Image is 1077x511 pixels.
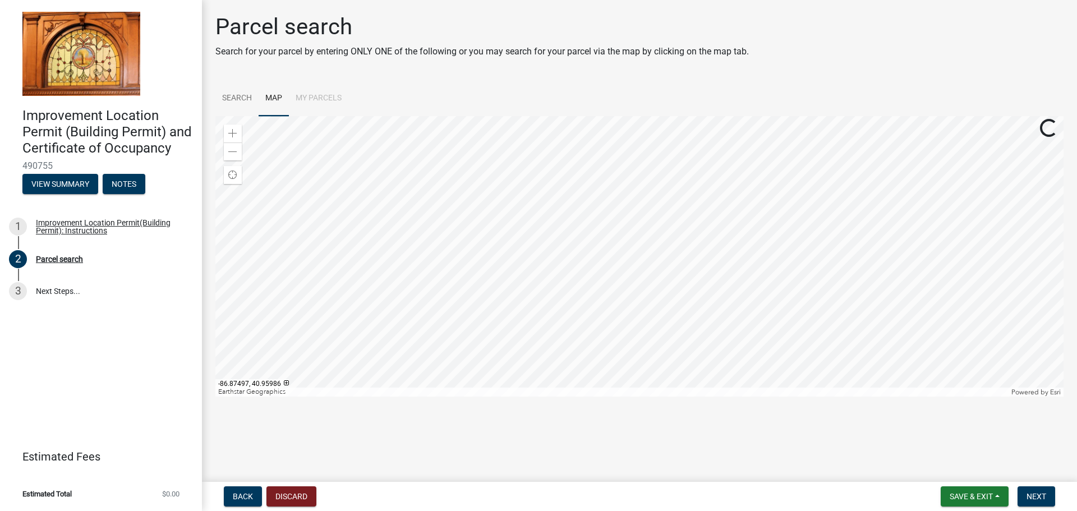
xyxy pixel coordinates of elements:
[224,125,242,142] div: Zoom in
[22,181,98,190] wm-modal-confirm: Summary
[162,490,179,498] span: $0.00
[22,108,193,156] h4: Improvement Location Permit (Building Permit) and Certificate of Occupancy
[22,174,98,194] button: View Summary
[266,486,316,507] button: Discard
[215,45,749,58] p: Search for your parcel by entering ONLY ONE of the following or you may search for your parcel vi...
[103,181,145,190] wm-modal-confirm: Notes
[259,81,289,117] a: Map
[1009,388,1064,397] div: Powered by
[1027,492,1046,501] span: Next
[950,492,993,501] span: Save & Exit
[9,445,184,468] a: Estimated Fees
[215,81,259,117] a: Search
[224,166,242,184] div: Find my location
[215,13,749,40] h1: Parcel search
[36,255,83,263] div: Parcel search
[215,388,1009,397] div: Earthstar Geographics
[9,250,27,268] div: 2
[224,486,262,507] button: Back
[941,486,1009,507] button: Save & Exit
[22,160,179,171] span: 490755
[22,12,140,96] img: Jasper County, Indiana
[1018,486,1055,507] button: Next
[224,142,242,160] div: Zoom out
[1050,388,1061,396] a: Esri
[103,174,145,194] button: Notes
[233,492,253,501] span: Back
[9,218,27,236] div: 1
[9,282,27,300] div: 3
[22,490,72,498] span: Estimated Total
[36,219,184,234] div: Improvement Location Permit(Building Permit): Instructions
